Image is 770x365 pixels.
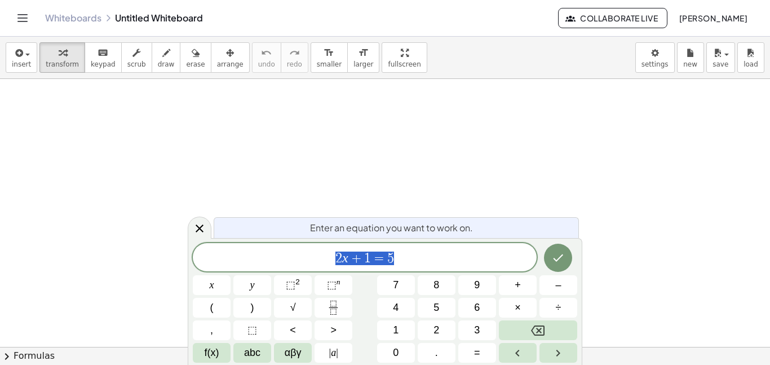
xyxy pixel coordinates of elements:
[393,278,399,293] span: 7
[310,221,473,235] span: Enter an equation you want to work on.
[342,250,348,265] var: x
[14,9,32,27] button: Toggle navigation
[418,343,455,363] button: .
[539,275,577,295] button: Minus
[91,60,116,68] span: keypad
[499,343,537,363] button: Left arrow
[364,252,371,265] span: 1
[210,278,214,293] span: x
[347,42,379,73] button: format_sizelarger
[555,278,561,293] span: –
[217,60,244,68] span: arrange
[330,323,337,338] span: >
[558,8,667,28] button: Collaborate Live
[737,42,764,73] button: load
[211,42,250,73] button: arrange
[274,320,312,340] button: Less than
[233,275,271,295] button: y
[210,300,214,315] span: (
[348,252,365,265] span: +
[358,46,369,60] i: format_size
[435,345,438,360] span: .
[180,42,211,73] button: erase
[290,323,296,338] span: <
[539,298,577,318] button: Divide
[281,42,308,73] button: redoredo
[353,60,373,68] span: larger
[433,323,439,338] span: 2
[193,320,231,340] button: ,
[329,345,338,360] span: a
[193,343,231,363] button: Functions
[289,46,300,60] i: redo
[418,298,455,318] button: 5
[387,252,394,265] span: 5
[158,60,175,68] span: draw
[329,347,331,358] span: |
[635,42,675,73] button: settings
[458,320,496,340] button: 3
[388,60,421,68] span: fullscreen
[544,244,572,272] button: Done
[335,252,342,265] span: 2
[474,345,480,360] span: =
[337,278,340,286] sup: n
[193,298,231,318] button: (
[713,60,728,68] span: save
[393,323,399,338] span: 1
[393,300,399,315] span: 4
[252,42,281,73] button: undoundo
[499,320,577,340] button: Backspace
[539,343,577,363] button: Right arrow
[39,42,85,73] button: transform
[315,343,352,363] button: Absolute value
[287,60,302,68] span: redo
[393,345,399,360] span: 0
[433,278,439,293] span: 8
[121,42,152,73] button: scrub
[274,298,312,318] button: Square root
[515,278,521,293] span: +
[458,275,496,295] button: 9
[670,8,756,28] button: [PERSON_NAME]
[382,42,427,73] button: fullscreen
[317,60,342,68] span: smaller
[85,42,122,73] button: keyboardkeypad
[98,46,108,60] i: keyboard
[274,343,312,363] button: Greek alphabet
[677,42,704,73] button: new
[433,300,439,315] span: 5
[261,46,272,60] i: undo
[418,320,455,340] button: 2
[193,275,231,295] button: x
[244,345,260,360] span: abc
[233,320,271,340] button: Placeholder
[152,42,181,73] button: draw
[315,320,352,340] button: Greater than
[285,345,302,360] span: αβγ
[377,320,415,340] button: 1
[324,46,334,60] i: format_size
[568,13,658,23] span: Collaborate Live
[474,278,480,293] span: 9
[251,300,254,315] span: )
[474,323,480,338] span: 3
[377,275,415,295] button: 7
[327,279,337,291] span: ⬚
[336,347,338,358] span: |
[290,300,296,315] span: √
[371,252,387,265] span: =
[250,278,255,293] span: y
[315,298,352,318] button: Fraction
[127,60,146,68] span: scrub
[377,343,415,363] button: 0
[6,42,37,73] button: insert
[274,275,312,295] button: Squared
[210,323,213,338] span: ,
[679,13,747,23] span: [PERSON_NAME]
[377,298,415,318] button: 4
[295,278,300,286] sup: 2
[315,275,352,295] button: Superscript
[683,60,697,68] span: new
[499,298,537,318] button: Times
